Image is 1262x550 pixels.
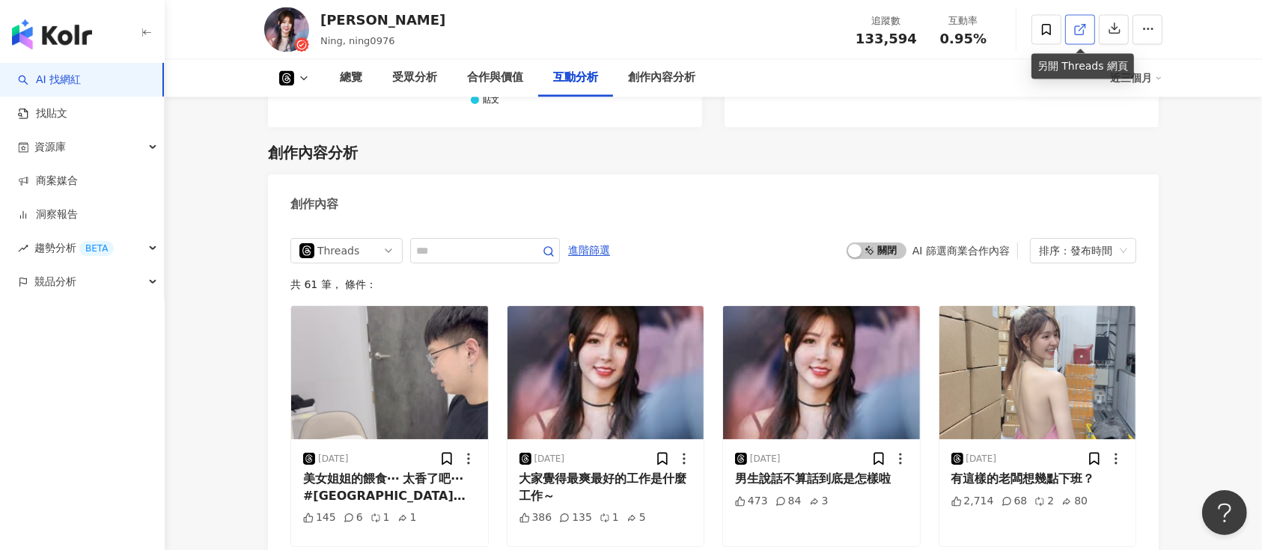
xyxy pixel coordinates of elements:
[1002,494,1028,509] div: 68
[18,106,67,121] a: 找貼文
[939,306,1136,439] img: post-image
[600,510,619,525] div: 1
[567,238,611,262] button: 進階篩選
[951,494,994,509] div: 2,714
[519,471,692,504] div: 大家覺得最爽最好的工作是什麼工作～
[397,510,417,525] div: 1
[318,453,349,465] div: [DATE]
[320,10,445,29] div: [PERSON_NAME]
[553,70,598,88] div: 互動分析
[467,70,523,88] div: 合作與價值
[809,494,829,509] div: 3
[290,196,338,213] div: 創作內容
[303,510,336,525] div: 145
[291,306,488,439] img: post-image
[534,453,565,465] div: [DATE]
[34,231,114,265] span: 趨勢分析
[18,207,78,222] a: 洞察報告
[344,510,363,525] div: 6
[856,13,917,28] div: 追蹤數
[750,453,781,465] div: [DATE]
[18,243,28,254] span: rise
[1061,494,1088,509] div: 80
[519,510,552,525] div: 386
[340,70,362,88] div: 總覽
[12,19,92,49] img: logo
[484,96,500,106] div: 貼文
[966,453,997,465] div: [DATE]
[264,7,309,52] img: KOL Avatar
[79,241,114,256] div: BETA
[392,70,437,88] div: 受眾分析
[34,265,76,299] span: 競品分析
[1034,494,1054,509] div: 2
[735,471,908,487] div: 男生說話不算話到底是怎樣啦
[18,73,81,88] a: searchAI 找網紅
[1031,54,1134,79] div: 另開 Threads 網頁
[317,239,366,263] div: Threads
[559,510,592,525] div: 135
[912,245,1010,257] div: AI 篩選商業合作內容
[935,13,992,28] div: 互動率
[34,130,66,164] span: 資源庫
[303,471,476,504] div: 美女姐姐的餵食⋯ 太香了吧⋯ #[GEOGRAPHIC_DATA]中秋禮盒
[1202,490,1247,535] iframe: Help Scout Beacon - Open
[940,31,987,46] span: 0.95%
[320,35,395,46] span: Ning, ning0976
[951,471,1124,487] div: 有這樣的老闆想幾點下班？
[627,510,646,525] div: 5
[290,278,1136,290] div: 共 61 筆 ， 條件：
[775,494,802,509] div: 84
[628,70,695,88] div: 創作內容分析
[723,306,920,439] img: post-image
[507,306,704,439] img: post-image
[856,31,917,46] span: 133,594
[735,494,768,509] div: 473
[371,510,390,525] div: 1
[1039,239,1114,263] div: 排序：發布時間
[18,174,78,189] a: 商案媒合
[268,142,358,163] div: 創作內容分析
[568,239,610,263] span: 進階篩選
[1110,67,1162,91] div: 近三個月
